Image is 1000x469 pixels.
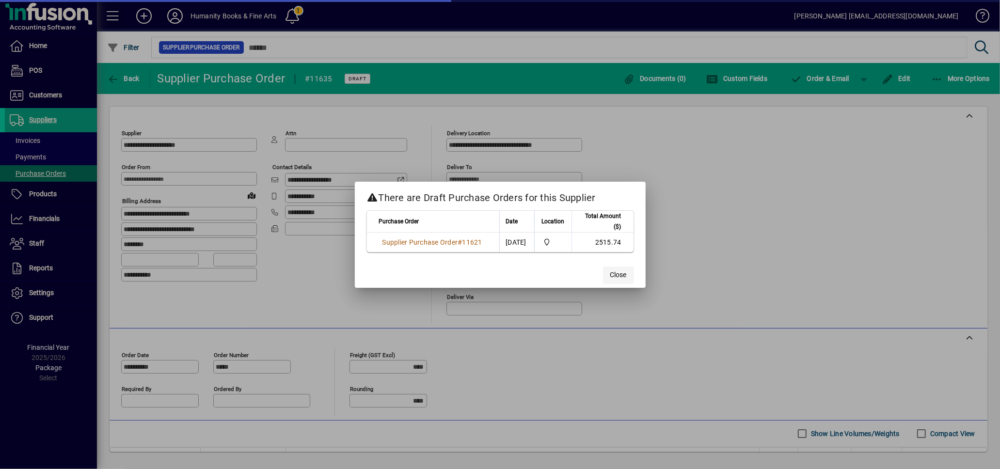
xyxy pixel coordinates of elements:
[379,237,486,248] a: Supplier Purchase Order#11621
[382,238,458,246] span: Supplier Purchase Order
[571,233,634,252] td: 2515.74
[506,216,518,227] span: Date
[499,233,534,252] td: [DATE]
[578,211,621,232] span: Total Amount ($)
[355,182,646,210] h2: There are Draft Purchase Orders for this Supplier
[610,270,627,280] span: Close
[458,238,462,246] span: #
[540,237,566,248] span: Humanity Books & Fine Art Supplies
[541,216,564,227] span: Location
[379,216,419,227] span: Purchase Order
[462,238,482,246] span: 11621
[603,266,634,284] button: Close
